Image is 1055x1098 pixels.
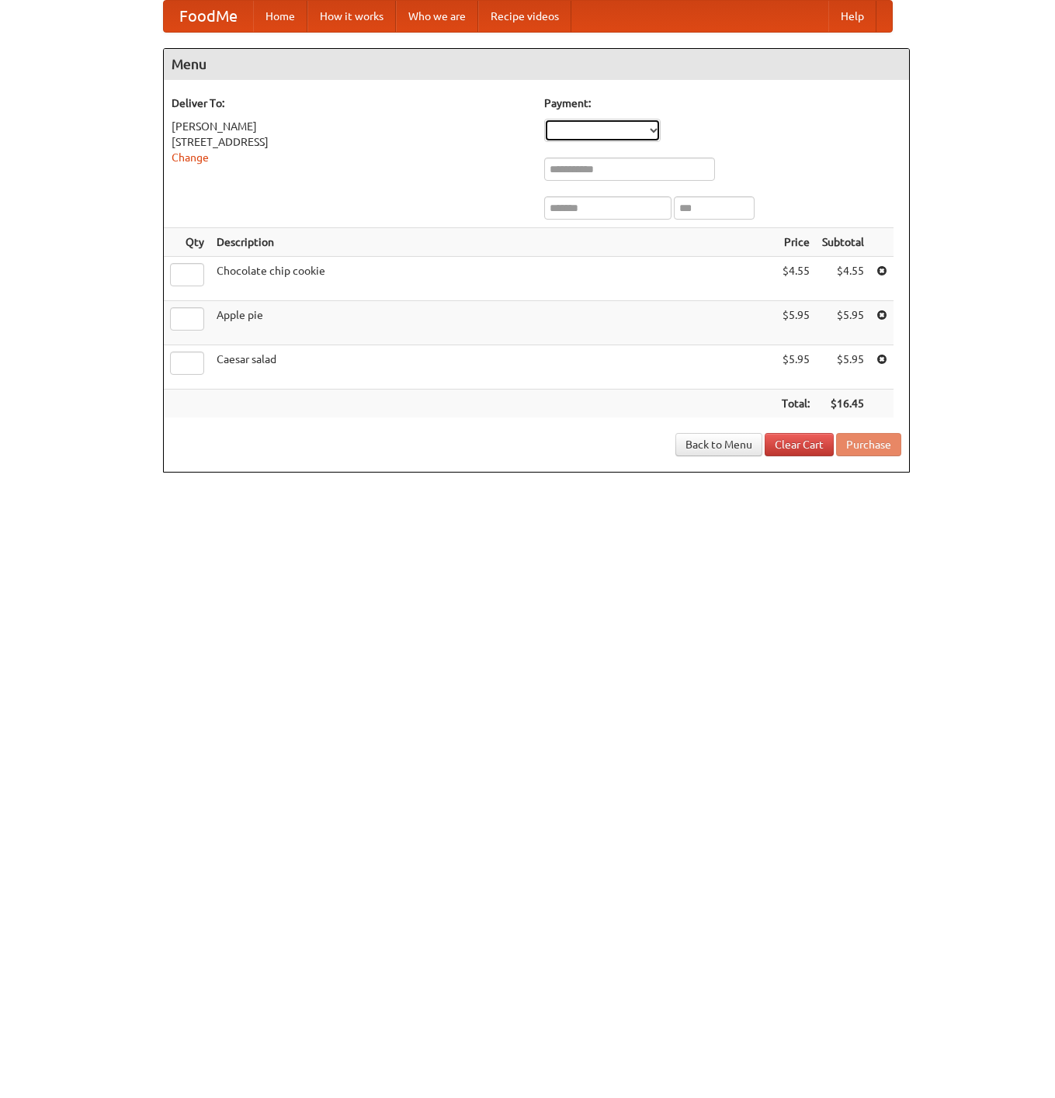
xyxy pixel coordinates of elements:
a: Who we are [396,1,478,32]
td: $4.55 [816,257,870,301]
th: $16.45 [816,390,870,418]
td: $5.95 [816,345,870,390]
td: Caesar salad [210,345,776,390]
div: [PERSON_NAME] [172,119,529,134]
a: FoodMe [164,1,253,32]
td: $5.95 [816,301,870,345]
a: Recipe videos [478,1,571,32]
th: Description [210,228,776,257]
h4: Menu [164,49,909,80]
h5: Deliver To: [172,95,529,111]
a: Home [253,1,307,32]
td: $5.95 [776,301,816,345]
td: Apple pie [210,301,776,345]
a: Back to Menu [675,433,762,456]
a: Help [828,1,876,32]
h5: Payment: [544,95,901,111]
td: Chocolate chip cookie [210,257,776,301]
th: Qty [164,228,210,257]
td: $5.95 [776,345,816,390]
th: Subtotal [816,228,870,257]
th: Price [776,228,816,257]
th: Total: [776,390,816,418]
a: How it works [307,1,396,32]
a: Clear Cart [765,433,834,456]
a: Change [172,151,209,164]
div: [STREET_ADDRESS] [172,134,529,150]
td: $4.55 [776,257,816,301]
button: Purchase [836,433,901,456]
